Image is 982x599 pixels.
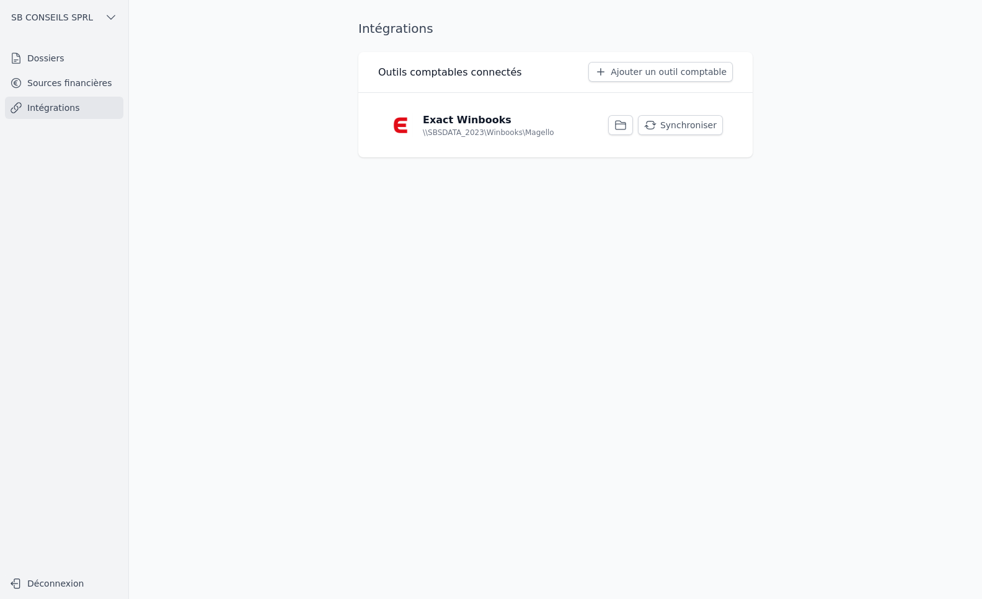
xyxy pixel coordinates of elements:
[423,113,511,128] p: Exact Winbooks
[5,97,123,119] a: Intégrations
[423,128,554,138] p: \\SBSDATA_2023\Winbooks\Magello
[5,72,123,94] a: Sources financières
[5,574,123,593] button: Déconnexion
[588,62,733,82] button: Ajouter un outil comptable
[378,65,522,80] h3: Outils comptables connectés
[11,11,93,24] span: SB CONSEILS SPRL
[5,47,123,69] a: Dossiers
[5,7,123,27] button: SB CONSEILS SPRL
[638,115,723,135] button: Synchroniser
[358,20,433,37] h1: Intégrations
[378,103,733,147] a: Exact Winbooks \\SBSDATA_2023\Winbooks\Magello Synchroniser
